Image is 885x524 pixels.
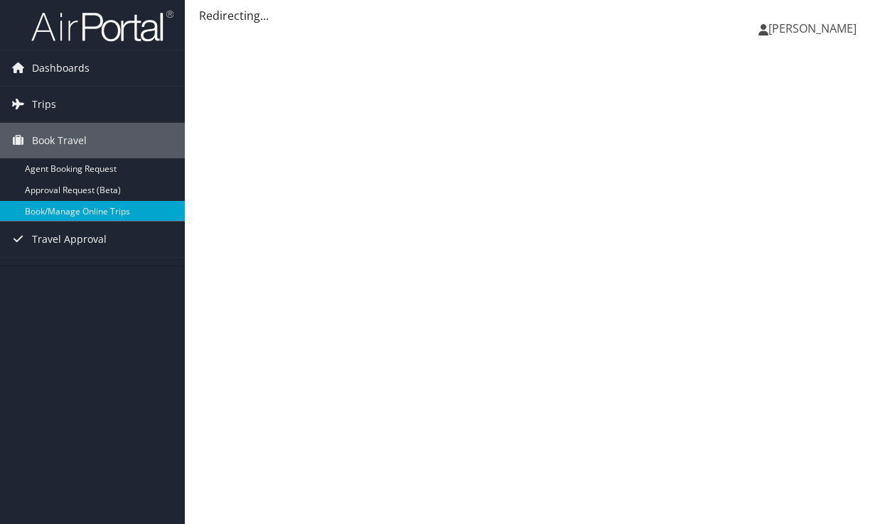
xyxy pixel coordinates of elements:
[199,7,871,24] div: Redirecting...
[31,9,173,43] img: airportal-logo.png
[32,123,87,158] span: Book Travel
[768,21,857,36] span: [PERSON_NAME]
[32,87,56,122] span: Trips
[758,7,871,50] a: [PERSON_NAME]
[32,50,90,86] span: Dashboards
[32,222,107,257] span: Travel Approval
[32,258,117,293] span: Risk Management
